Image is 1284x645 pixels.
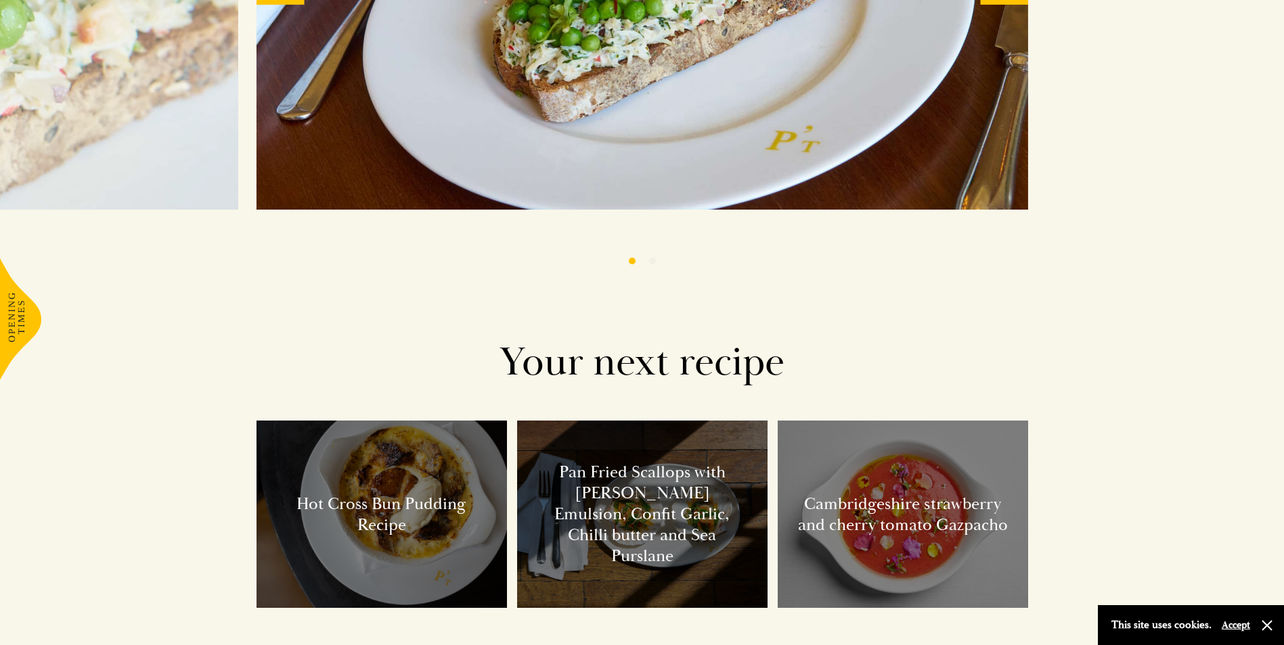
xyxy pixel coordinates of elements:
[257,421,507,608] a: Hot Cross Bun Pudding Recipe
[517,421,768,608] a: Pan Fried Scallops with [PERSON_NAME] Emulsion, Confit Garlic, Chilli butter and Sea Purslane
[257,338,1028,387] h2: Your next recipe
[1111,615,1212,635] p: This site uses cookies.
[778,421,1028,608] a: Cambridgeshire strawberry and cherry tomato Gazpacho
[1222,619,1250,631] button: Accept
[1260,619,1274,632] button: Close and accept
[649,258,656,264] span: Go to slide 2
[629,258,636,264] span: Go to slide 1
